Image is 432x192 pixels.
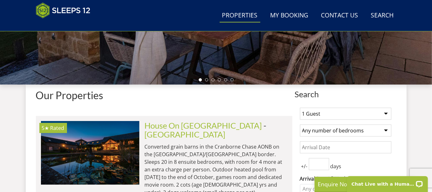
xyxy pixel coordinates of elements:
[300,163,309,170] span: +/-
[144,121,262,130] a: House On [GEOGRAPHIC_DATA]
[41,121,139,184] a: 5★ Rated
[220,9,260,23] a: Properties
[268,9,311,23] a: My Booking
[329,163,343,170] span: days
[318,180,413,188] p: Enquire Now
[300,141,391,153] input: Arrival Date
[41,121,139,184] img: house-on-the-hill-large-holiday-home-accommodation-wiltshire-sleeps-16.original.jpg
[36,3,90,18] img: Sleeps 12
[42,125,49,131] span: House On The Hill has a 5 star rating under the Quality in Tourism Scheme
[144,130,225,139] a: [GEOGRAPHIC_DATA]
[295,90,396,99] span: Search
[36,90,292,101] h1: Our Properties
[300,175,391,182] label: Arrival Day Of Week
[369,9,396,23] a: Search
[319,9,361,23] a: Contact Us
[343,172,432,192] iframe: LiveChat chat widget
[144,121,266,139] span: -
[33,22,99,28] iframe: Customer reviews powered by Trustpilot
[50,125,64,131] span: Rated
